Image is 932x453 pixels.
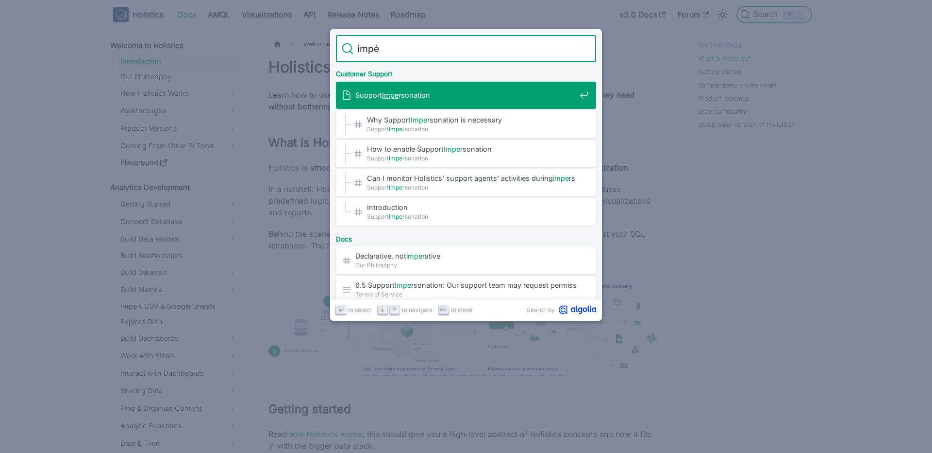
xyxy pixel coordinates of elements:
span: Terms of Service [355,290,576,299]
mark: Impe [382,91,399,99]
span: to navigate [402,305,433,314]
a: Introduction​SupportImpersonation [336,198,596,226]
a: Search byAlgolia [527,305,596,314]
div: Docs [334,227,598,247]
svg: Arrow down [379,306,386,314]
svg: Enter key [337,306,345,314]
a: Can I monitor Holistics' support agents' activities duringimpersonation process?​SupportImpersona... [336,169,596,196]
span: Search by [527,305,555,314]
svg: Algolia [559,305,596,314]
mark: Impe [389,184,402,191]
a: SupportImpersonation [336,82,596,109]
span: Why Support rsonation is necessary​ [367,115,576,124]
span: Support rsonation [367,154,576,163]
mark: impe [406,252,422,260]
span: Support rsonation [367,124,576,134]
span: Introduction​ [367,203,576,212]
div: Customer Support [334,62,598,82]
svg: Escape key [440,306,447,314]
mark: Impe [411,116,427,124]
a: 6.5 SupportImpersonation: Our support team may request permission …Terms of Service [336,276,596,303]
mark: Impe [389,155,402,162]
span: Support rsonation [355,90,576,100]
span: Our Philosophy [355,261,576,270]
a: Declarative, notimperative​Our Philosophy [336,247,596,274]
mark: impe [553,174,569,182]
mark: Impe [389,213,402,220]
input: Search docs [353,35,579,62]
span: to close [451,305,472,314]
a: How to enable SupportImpersonation​SupportImpersonation [336,140,596,167]
mark: Impe [395,281,411,289]
a: Why SupportImpersonation is necessary​SupportImpersonation [336,111,596,138]
button: Clear the query [579,43,590,54]
svg: Arrow up [391,306,399,314]
mark: Impe [389,125,402,133]
span: How to enable Support rsonation​ [367,144,576,154]
span: Support rsonation [367,183,576,192]
span: Declarative, not rative​ [355,251,576,261]
span: Can I monitor Holistics' support agents' activities during rsonation process?​ [367,174,576,183]
span: Support rsonation [367,212,576,221]
span: to select [348,305,371,314]
mark: Impe [444,145,460,153]
span: 6.5 Support rsonation: Our support team may request permission … [355,280,576,290]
